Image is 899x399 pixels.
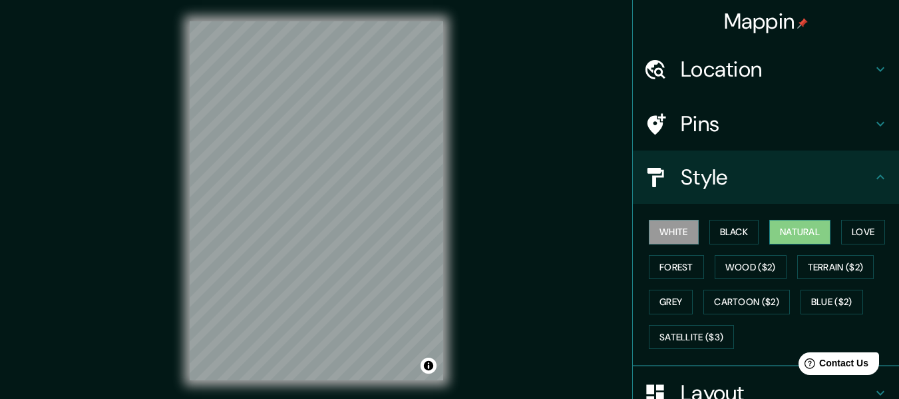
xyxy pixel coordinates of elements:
[703,290,790,314] button: Cartoon ($2)
[709,220,759,244] button: Black
[724,8,809,35] h4: Mappin
[649,325,734,350] button: Satellite ($3)
[681,111,872,137] h4: Pins
[681,164,872,191] h4: Style
[649,290,693,314] button: Grey
[781,347,884,384] iframe: Help widget launcher
[681,56,872,83] h4: Location
[649,220,699,244] button: White
[649,255,704,280] button: Forest
[190,21,443,380] canvas: Map
[797,18,808,29] img: pin-icon.png
[801,290,863,314] button: Blue ($2)
[715,255,787,280] button: Wood ($2)
[841,220,885,244] button: Love
[633,43,899,96] div: Location
[633,151,899,204] div: Style
[421,358,437,374] button: Toggle attribution
[633,97,899,151] div: Pins
[769,220,830,244] button: Natural
[797,255,874,280] button: Terrain ($2)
